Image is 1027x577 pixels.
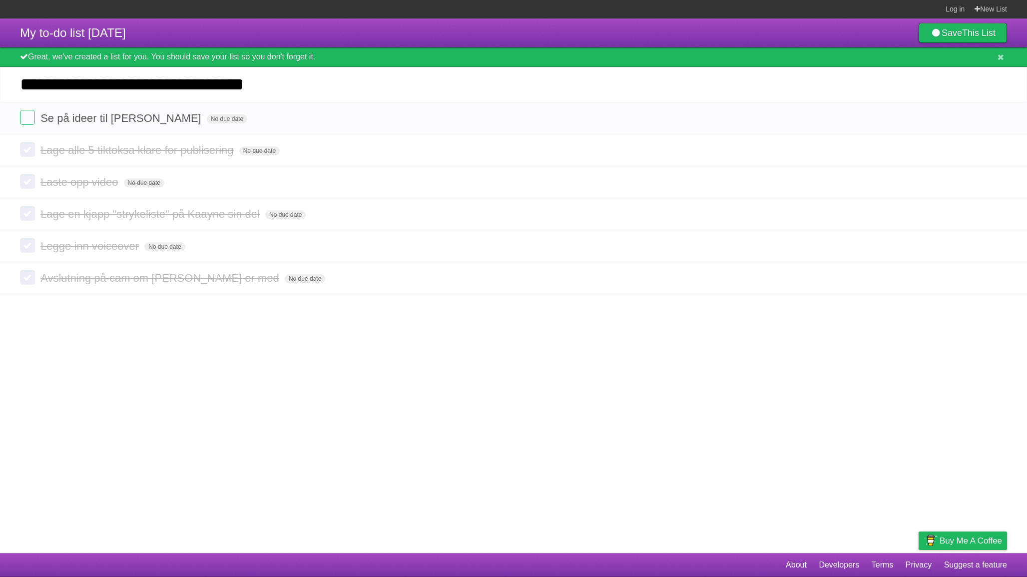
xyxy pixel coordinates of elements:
span: No due date [285,274,325,283]
label: Done [20,174,35,189]
span: Laste opp video [40,176,120,188]
span: No due date [144,242,185,251]
span: Avslutning på cam om [PERSON_NAME] er med [40,272,282,284]
a: Privacy [906,556,932,575]
a: Developers [819,556,859,575]
span: Lage alle 5 tiktoksa klare for publisering [40,144,236,156]
span: Legge inn voiceover [40,240,141,252]
label: Done [20,238,35,253]
span: No due date [207,114,247,123]
label: Done [20,206,35,221]
label: Done [20,142,35,157]
a: Suggest a feature [944,556,1007,575]
label: Done [20,110,35,125]
a: Terms [872,556,894,575]
span: No due date [265,210,306,219]
span: Lage en kjapp "strykeliste" på Kaayne sin del [40,208,262,220]
span: Se på ideer til [PERSON_NAME] [40,112,204,124]
a: Buy me a coffee [919,532,1007,550]
span: No due date [124,178,164,187]
span: My to-do list [DATE] [20,26,126,39]
img: Buy me a coffee [924,532,937,549]
b: This List [962,28,996,38]
label: Done [20,270,35,285]
a: SaveThis List [919,23,1007,43]
span: No due date [239,146,280,155]
span: Buy me a coffee [940,532,1002,550]
a: About [786,556,807,575]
